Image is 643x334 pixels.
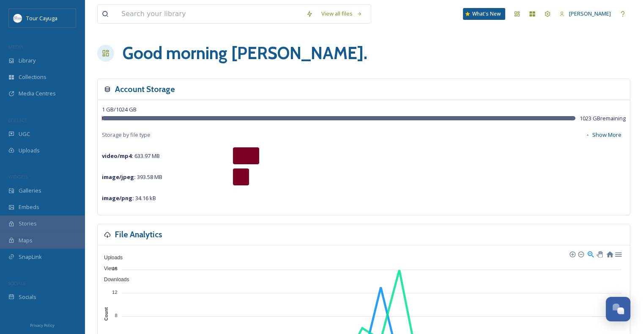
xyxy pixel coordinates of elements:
span: Downloads [98,277,129,282]
a: Privacy Policy [30,320,55,330]
strong: image/png : [102,194,134,202]
tspan: 12 [112,290,117,295]
span: Storage by file type [102,131,150,139]
span: Galleries [19,187,41,195]
span: SnapLink [19,253,42,261]
text: Count [104,307,109,320]
strong: image/jpeg : [102,173,136,181]
span: 1023 GB remaining [580,114,626,122]
span: 633.97 MB [102,152,160,160]
a: What's New [463,8,505,20]
span: 34.16 kB [102,194,156,202]
h3: File Analytics [115,228,162,241]
h1: Good morning [PERSON_NAME] . [123,41,367,66]
span: Library [19,57,36,65]
tspan: 16 [112,266,117,271]
span: Embeds [19,203,39,211]
input: Search your library [117,5,302,23]
span: Collections [19,73,47,81]
span: UGC [19,130,30,138]
span: Uploads [98,255,123,261]
span: SOCIALS [8,280,25,286]
span: Media Centres [19,90,56,98]
h3: Account Storage [115,83,175,95]
img: download.jpeg [14,14,22,22]
span: Stories [19,220,37,228]
div: Zoom In [569,251,575,257]
div: Selection Zoom [587,250,594,257]
a: [PERSON_NAME] [555,5,615,22]
div: Reset Zoom [606,250,613,257]
div: Menu [614,250,621,257]
span: [PERSON_NAME] [569,10,611,17]
button: Show More [581,127,626,143]
span: Views [98,266,118,272]
tspan: 8 [115,313,117,318]
a: View all files [317,5,367,22]
span: MEDIA [8,43,23,50]
div: Panning [596,251,602,256]
span: 1 GB / 1024 GB [102,106,137,113]
span: Socials [19,293,36,301]
strong: video/mp4 : [102,152,133,160]
span: WIDGETS [8,174,28,180]
span: COLLECT [8,117,27,123]
span: Maps [19,236,33,244]
div: Zoom Out [577,251,583,257]
span: Privacy Policy [30,323,55,328]
button: Open Chat [606,297,630,321]
span: Tour Cayuga [26,14,57,22]
span: 393.58 MB [102,173,162,181]
span: Uploads [19,147,40,155]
